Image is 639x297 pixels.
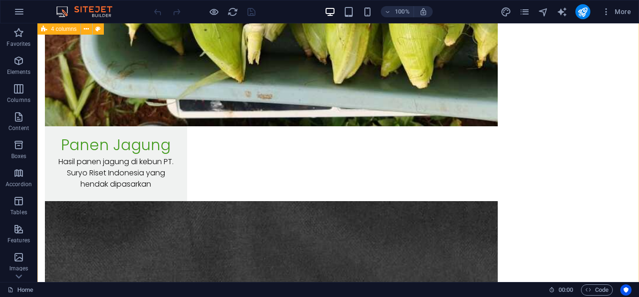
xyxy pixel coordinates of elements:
p: Favorites [7,40,30,48]
p: Content [8,124,29,132]
img: Editor Logo [54,6,124,17]
button: Code [581,284,613,296]
button: More [598,4,635,19]
p: Features [7,237,30,244]
span: 00 00 [559,284,573,296]
span: 4 columns [51,26,77,32]
button: 100% [381,6,414,17]
button: navigator [538,6,549,17]
span: Code [585,284,609,296]
button: pages [519,6,530,17]
i: Publish [577,7,588,17]
a: Click to cancel selection. Double-click to open Pages [7,284,33,296]
button: Usercentrics [620,284,632,296]
i: Pages (Ctrl+Alt+S) [519,7,530,17]
p: Boxes [11,152,27,160]
button: design [501,6,512,17]
i: Reload page [227,7,238,17]
span: : [565,286,566,293]
p: Images [9,265,29,272]
i: Design (Ctrl+Alt+Y) [501,7,511,17]
p: Elements [7,68,31,76]
span: More [602,7,631,16]
p: Tables [10,209,27,216]
button: publish [575,4,590,19]
button: reload [227,6,238,17]
i: AI Writer [557,7,567,17]
h6: Session time [549,284,574,296]
p: Accordion [6,181,32,188]
i: On resize automatically adjust zoom level to fit chosen device. [419,7,428,16]
button: text_generator [557,6,568,17]
p: Columns [7,96,30,104]
i: Navigator [538,7,549,17]
h6: 100% [395,6,410,17]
